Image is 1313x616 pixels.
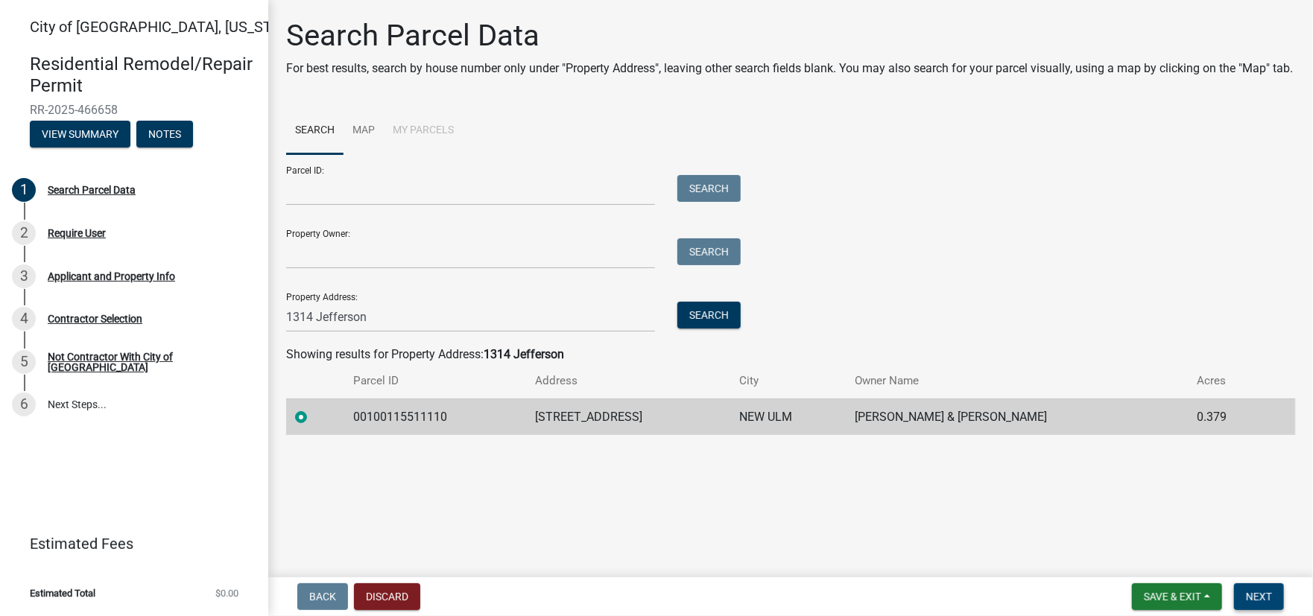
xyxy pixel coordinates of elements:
div: 5 [12,350,36,374]
th: Parcel ID [344,363,526,399]
button: View Summary [30,121,130,147]
a: Estimated Fees [12,529,244,559]
td: 00100115511110 [344,399,526,435]
button: Discard [354,583,420,610]
th: Owner Name [846,363,1188,399]
div: 6 [12,393,36,416]
th: City [730,363,846,399]
button: Search [677,238,741,265]
span: Estimated Total [30,588,95,598]
div: Search Parcel Data [48,185,136,195]
div: Require User [48,228,106,238]
button: Search [677,302,741,328]
span: $0.00 [215,588,238,598]
div: 2 [12,221,36,245]
span: Back [309,591,336,603]
div: Showing results for Property Address: [286,346,1295,363]
p: For best results, search by house number only under "Property Address", leaving other search fiel... [286,60,1293,77]
span: Save & Exit [1144,591,1201,603]
button: Notes [136,121,193,147]
div: Not Contractor With City of [GEOGRAPHIC_DATA] [48,352,244,372]
div: 4 [12,307,36,331]
div: Contractor Selection [48,314,142,324]
div: 1 [12,178,36,202]
wm-modal-confirm: Notes [136,129,193,141]
button: Search [677,175,741,202]
span: RR-2025-466658 [30,103,238,117]
button: Next [1234,583,1284,610]
div: 3 [12,264,36,288]
wm-modal-confirm: Summary [30,129,130,141]
a: Search [286,107,344,155]
h1: Search Parcel Data [286,18,1293,54]
span: City of [GEOGRAPHIC_DATA], [US_STATE] [30,18,301,36]
strong: 1314 Jefferson [484,347,564,361]
td: [STREET_ADDRESS] [527,399,731,435]
div: Applicant and Property Info [48,271,175,282]
h4: Residential Remodel/Repair Permit [30,54,256,97]
th: Address [527,363,731,399]
td: [PERSON_NAME] & [PERSON_NAME] [846,399,1188,435]
button: Back [297,583,348,610]
td: 0.379 [1189,399,1266,435]
button: Save & Exit [1132,583,1222,610]
a: Map [344,107,384,155]
td: NEW ULM [730,399,846,435]
span: Next [1246,591,1272,603]
th: Acres [1189,363,1266,399]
